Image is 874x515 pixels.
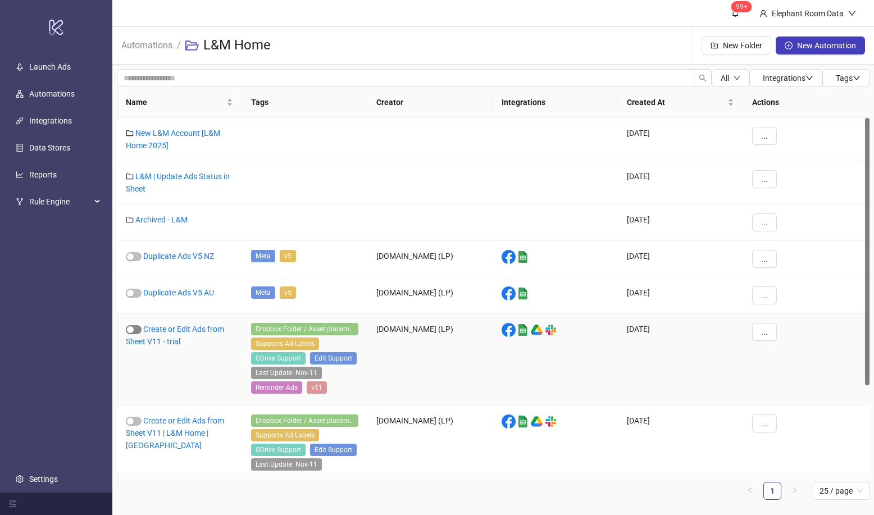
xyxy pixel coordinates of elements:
button: ... [752,213,777,231]
span: Dropbox Folder / Asset placement detection [251,323,358,335]
span: folder [126,129,134,137]
li: / [177,28,181,63]
button: ... [752,323,777,341]
span: v11 [307,381,327,394]
div: [DATE] [618,118,743,161]
a: L&M | Update Ads Status in Sheet [126,172,230,193]
span: bell [731,9,739,17]
span: folder [126,216,134,224]
span: Meta [251,286,275,299]
span: Edit Support [310,352,357,364]
div: [DATE] [618,314,743,405]
th: Name [117,87,242,118]
span: Rule Engine [29,191,91,213]
div: Page Size [813,482,870,500]
button: ... [752,170,777,188]
span: ... [761,218,768,227]
span: folder-open [185,39,199,52]
a: Settings [29,475,58,484]
button: Alldown [712,69,749,87]
span: Last Update: Nov-11 [251,367,322,379]
span: New Folder [723,41,762,50]
th: Integrations [493,87,618,118]
span: user [759,10,767,17]
a: Duplicate Ads V5 AU [143,288,214,297]
a: Archived - L&M [135,215,188,224]
span: Reminder Ads [251,381,302,394]
span: menu-fold [9,500,17,508]
a: Integrations [29,117,72,126]
span: search [699,74,707,82]
span: Created At [627,96,725,108]
a: Create or Edit Ads from Sheet V11 - trial [126,325,224,346]
a: New L&M Account [L&M Home 2025] [126,129,220,150]
button: right [786,482,804,500]
th: Actions [743,87,870,118]
span: Name [126,96,224,108]
th: Creator [367,87,493,118]
span: Integrations [763,74,813,83]
span: GDrive Support [251,352,306,364]
a: Automations [119,38,175,51]
span: ... [761,131,768,140]
span: down [853,74,861,82]
span: down [848,10,856,17]
button: Integrationsdown [749,69,822,87]
li: Previous Page [741,482,759,500]
div: [DATE] [618,204,743,241]
span: Last Update: Nov-11 [251,458,322,471]
a: Reports [29,171,57,180]
span: ... [761,254,768,263]
li: 1 [763,482,781,500]
div: [DOMAIN_NAME] (LP) [367,241,493,277]
button: left [741,482,759,500]
span: down [805,74,813,82]
a: Automations [29,90,75,99]
div: [DATE] [618,405,743,497]
div: [DOMAIN_NAME] (LP) [367,277,493,314]
span: Meta [251,250,275,262]
button: ... [752,250,777,268]
div: [DOMAIN_NAME] (LP) [367,405,493,497]
a: Duplicate Ads V5 NZ [143,252,214,261]
div: [DATE] [618,241,743,277]
span: left [746,487,753,494]
th: Tags [242,87,367,118]
a: Data Stores [29,144,70,153]
span: ... [761,327,768,336]
li: Next Page [786,482,804,500]
button: ... [752,286,777,304]
button: New Folder [702,37,771,54]
a: 1 [764,482,781,499]
span: ... [761,291,768,300]
span: folder-add [711,42,718,49]
div: Elephant Room Data [767,7,848,20]
span: Dropbox Folder / Asset placement detection [251,414,358,427]
span: fork [16,198,24,206]
span: Tags [836,74,861,83]
button: New Automation [776,37,865,54]
span: v5 [280,250,296,262]
span: plus-circle [785,42,793,49]
span: New Automation [797,41,856,50]
sup: 1557 [731,1,752,12]
h3: L&M Home [203,37,271,54]
button: ... [752,414,777,432]
span: Supports Ad Labels [251,338,319,350]
a: Create or Edit Ads from Sheet V11 | L&M Home | [GEOGRAPHIC_DATA] [126,416,224,450]
th: Created At [618,87,743,118]
span: Edit Support [310,444,357,456]
span: folder [126,172,134,180]
span: 25 / page [820,482,863,499]
span: ... [761,419,768,428]
span: All [721,74,729,83]
span: GDrive Support [251,444,306,456]
div: [DOMAIN_NAME] (LP) [367,314,493,405]
span: down [734,75,740,81]
button: Tagsdown [822,69,870,87]
div: [DATE] [618,161,743,204]
span: ... [761,175,768,184]
a: Launch Ads [29,63,71,72]
button: ... [752,127,777,145]
div: [DATE] [618,277,743,314]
